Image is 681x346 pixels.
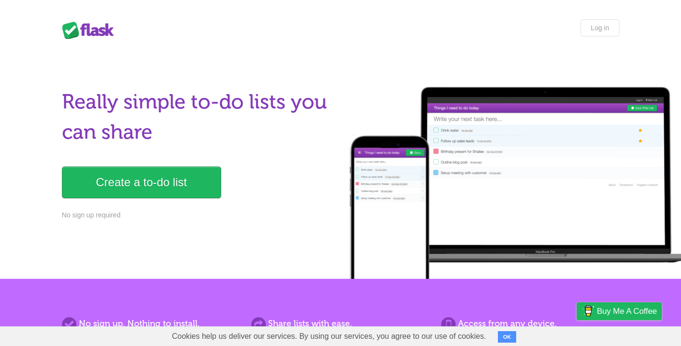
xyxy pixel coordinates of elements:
button: OK [498,331,517,343]
a: Create a to-do list [62,167,221,198]
a: Log in [581,19,619,36]
span: Cookies help us deliver our services. By using our services, you agree to our use of cookies. [162,327,496,346]
span: Buy me a coffee [597,303,657,320]
h2: Share lists with ease. [251,317,429,330]
h2: No sign up. Nothing to install. [62,317,240,330]
div: Flask Lists [62,22,120,39]
a: Buy me a coffee [577,302,662,320]
h2: Access from any device. [441,317,619,330]
img: Buy me a coffee [582,303,594,319]
p: No sign up required [62,210,335,220]
h1: Really simple to-do lists you can share [62,87,335,147]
